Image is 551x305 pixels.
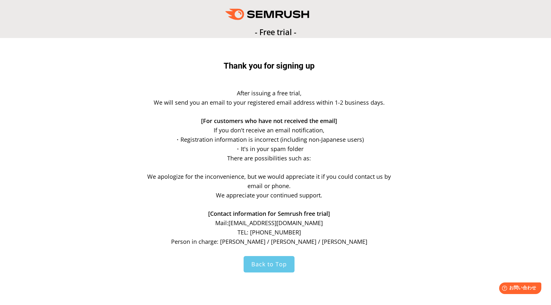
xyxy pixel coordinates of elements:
[224,61,314,71] font: Thank you for signing up
[175,136,364,143] font: ・Registration information is incorrect (including non-Japanese users)
[215,219,228,227] font: Mail:
[154,99,385,106] font: We will send you an email to your registered email address within 1-2 business days.
[255,27,296,37] font: - Free trial -
[147,173,391,190] font: We apologize for the inconvenience, but we would appreciate it if you could contact us by email o...
[244,256,295,272] a: Back to Top
[235,145,304,153] font: ・It's in your spam folder
[228,219,323,227] font: [EMAIL_ADDRESS][DOMAIN_NAME]
[214,126,324,134] font: If you don't receive an email notification,
[237,228,301,236] font: TEL: [PHONE_NUMBER]
[227,154,311,162] font: There are possibilities such as:
[201,117,337,125] font: [For customers who have not received the email]
[494,280,544,298] iframe: Help widget launcher
[251,260,287,268] font: Back to Top
[216,191,322,199] font: We appreciate your continued support.
[208,210,330,217] font: [Contact information for Semrush free trial]
[237,89,302,97] font: After issuing a free trial,
[171,238,367,245] font: Person in charge: [PERSON_NAME] / [PERSON_NAME] / [PERSON_NAME]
